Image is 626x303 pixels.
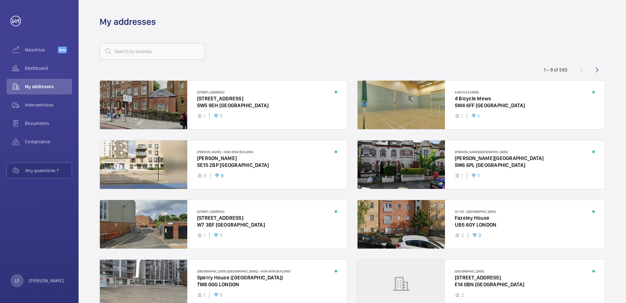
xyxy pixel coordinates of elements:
p: [PERSON_NAME] [29,277,64,284]
span: Any questions ? [25,167,72,174]
h1: My addresses [100,16,156,28]
div: 1 – 8 of 583 [544,67,567,73]
input: Search by address [100,43,205,60]
span: Dashboard [25,65,72,71]
span: Compliance [25,138,72,145]
span: Beta [58,47,67,53]
span: My addresses [25,83,72,90]
span: Maximize [25,47,58,53]
span: Documents [25,120,72,127]
span: Interventions [25,102,72,108]
p: LF [15,277,19,284]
